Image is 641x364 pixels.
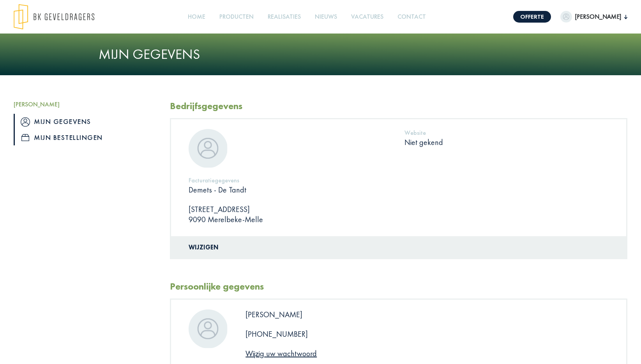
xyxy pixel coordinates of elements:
h2: Persoonlijke gegevens [170,281,627,292]
h5: Website [404,129,609,136]
button: [PERSON_NAME] [560,11,627,23]
p: [PHONE_NUMBER] [245,329,450,339]
span: [PERSON_NAME] [572,12,624,21]
a: iconMijn bestellingen [14,130,158,145]
a: Vacatures [348,8,387,26]
a: Wijzig uw wachtwoord [245,348,317,359]
a: Wijzigen [189,243,219,251]
a: Producten [216,8,257,26]
a: iconMijn gegevens [14,114,158,129]
a: Nieuws [312,8,340,26]
h5: Facturatiegegevens [189,177,393,184]
p: [PERSON_NAME] [245,309,450,320]
p: [STREET_ADDRESS] 9090 Merelbeke-Melle [189,204,393,224]
p: Demets - De Tandt [189,185,393,195]
img: icon [21,134,29,141]
h2: Bedrijfsgegevens [170,101,627,112]
img: icon [21,117,30,127]
img: dummypic.png [189,129,228,168]
h1: Mijn gegevens [99,46,543,63]
img: dummypic.png [560,11,572,23]
h5: [PERSON_NAME] [14,101,158,108]
p: Niet gekend [404,137,609,147]
a: Realisaties [265,8,304,26]
a: Offerte [513,11,551,23]
img: dummypic.png [189,309,228,348]
img: logo [14,4,94,30]
a: Contact [394,8,429,26]
a: Home [185,8,208,26]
